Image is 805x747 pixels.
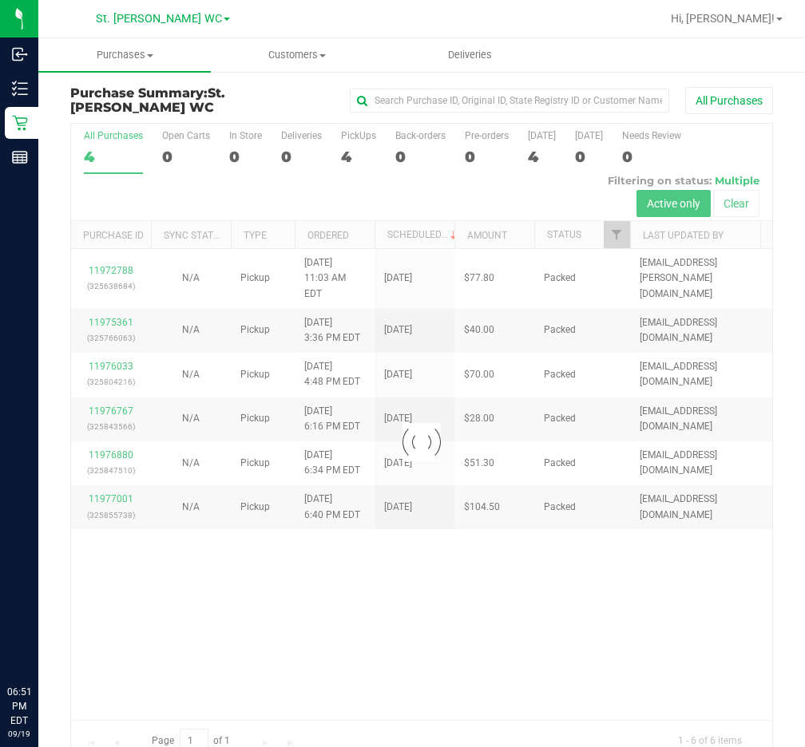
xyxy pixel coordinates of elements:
span: Deliveries [426,48,514,62]
span: Customers [212,48,383,62]
p: 06:51 PM EDT [7,685,31,728]
span: Hi, [PERSON_NAME]! [671,12,775,25]
p: 09/19 [7,728,31,740]
button: All Purchases [685,87,773,114]
a: Deliveries [383,38,556,72]
inline-svg: Inventory [12,81,28,97]
inline-svg: Retail [12,115,28,131]
iframe: Resource center [16,619,64,667]
h3: Purchase Summary: [70,86,304,114]
a: Purchases [38,38,211,72]
span: Purchases [38,48,211,62]
inline-svg: Reports [12,149,28,165]
iframe: Resource center unread badge [47,617,66,636]
input: Search Purchase ID, Original ID, State Registry ID or Customer Name... [350,89,669,113]
span: St. [PERSON_NAME] WC [70,85,225,115]
a: Customers [211,38,383,72]
span: St. [PERSON_NAME] WC [96,12,222,26]
inline-svg: Inbound [12,46,28,62]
